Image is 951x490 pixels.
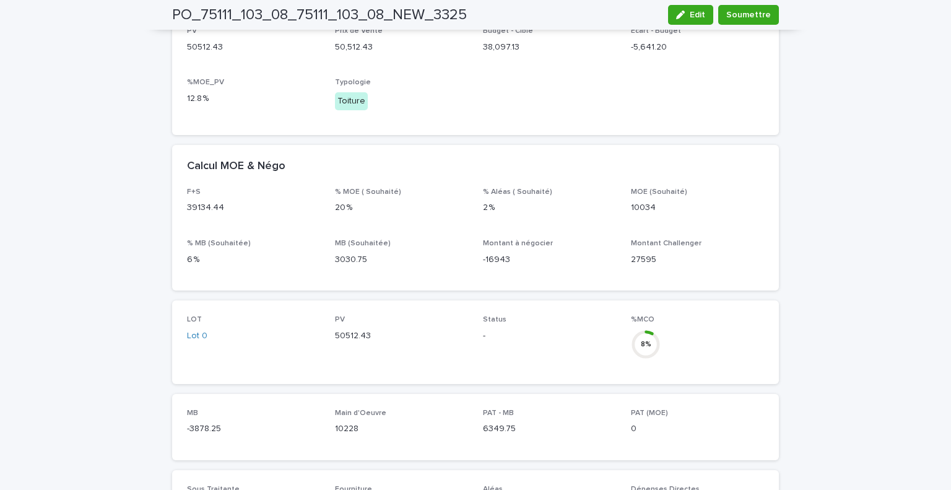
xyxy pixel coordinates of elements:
[631,240,701,247] span: Montant Challenger
[483,422,616,435] p: 6349.75
[335,201,468,214] p: 20 %
[187,27,197,35] span: PV
[631,316,654,323] span: %MCO
[483,27,533,35] span: Budget - Cible
[690,11,705,19] span: Edit
[335,92,368,110] div: Toiture
[483,240,553,247] span: Montant à négocier
[483,201,616,214] p: 2 %
[335,316,345,323] span: PV
[187,422,320,435] p: -3878.25
[335,79,371,86] span: Typologie
[631,253,764,266] p: 27595
[483,188,552,196] span: % Aléas ( Souhaité)
[631,41,764,54] p: -5,641.20
[187,240,251,247] span: % MB (Souhaitée)
[631,409,668,417] span: PAT (MOE)
[335,422,468,435] p: 10228
[335,27,383,35] span: Prix de Vente
[187,253,320,266] p: 6 %
[187,330,207,343] a: Lot 0
[335,41,468,54] p: 50,512.43
[335,409,386,417] span: Main d'Oeuvre
[335,253,468,266] p: 3030.75
[335,188,401,196] span: % MOE ( Souhaité)
[726,9,771,21] span: Soumettre
[172,6,467,24] h2: PO_75111_103_08_75111_103_08_NEW_3325
[187,201,320,214] p: 39134.44
[483,253,616,266] p: -16943
[335,240,391,247] span: MB (Souhaitée)
[187,79,224,86] span: %MOE_PV
[483,409,514,417] span: PAT - MB
[187,188,201,196] span: F+S
[483,41,616,54] p: 38,097.13
[631,188,687,196] span: MOE (Souhaité)
[187,92,320,105] p: 12.8 %
[187,41,320,54] p: 50512.43
[187,316,202,323] span: LOT
[718,5,779,25] button: Soumettre
[187,160,285,173] h2: Calcul MOE & Négo
[483,316,506,323] span: Status
[668,5,713,25] button: Edit
[335,330,468,343] p: 50512.43
[187,409,198,417] span: MB
[631,422,764,435] p: 0
[483,330,616,343] p: -
[631,338,661,351] div: 8 %
[631,201,764,214] p: 10034
[631,27,681,35] span: Ecart - Budget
